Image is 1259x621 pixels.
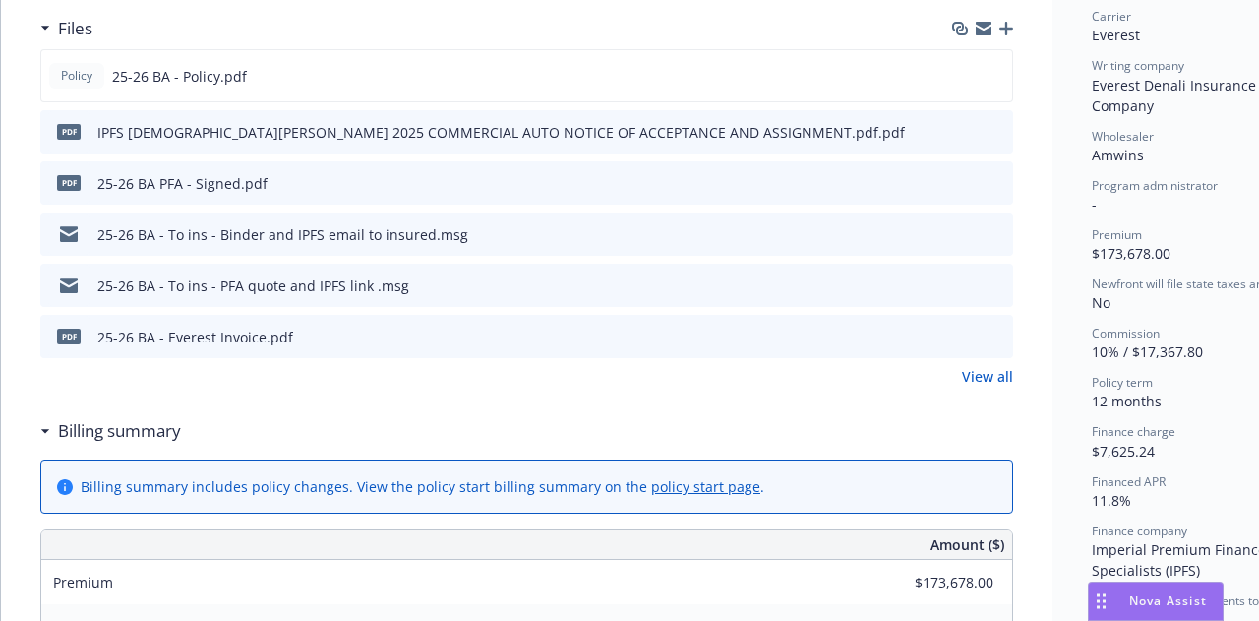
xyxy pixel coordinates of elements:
span: 10% / $17,367.80 [1092,342,1203,361]
span: pdf [57,329,81,343]
a: View all [962,366,1013,387]
span: 11.8% [1092,491,1131,510]
span: Policy term [1092,374,1153,391]
span: Policy [57,67,96,85]
button: download file [956,224,972,245]
div: Files [40,16,92,41]
span: Everest [1092,26,1140,44]
span: Amwins [1092,146,1144,164]
span: pdf [57,124,81,139]
a: policy start page [651,477,760,496]
button: download file [956,173,972,194]
span: $7,625.24 [1092,442,1155,461]
span: Program administrator [1092,177,1218,194]
span: Finance charge [1092,423,1175,440]
span: Premium [53,573,113,591]
span: pdf [57,175,81,190]
div: 25-26 BA - Everest Invoice.pdf [97,327,293,347]
div: Billing summary [40,418,181,444]
button: preview file [988,122,1005,143]
span: Premium [1092,226,1142,243]
button: preview file [988,173,1005,194]
div: 25-26 BA PFA - Signed.pdf [97,173,268,194]
span: - [1092,195,1097,214]
span: Amount ($) [930,534,1004,555]
div: 25-26 BA - To ins - PFA quote and IPFS link .msg [97,276,409,296]
input: 0.00 [877,568,1005,597]
span: Nova Assist [1129,592,1207,609]
button: download file [956,327,972,347]
button: preview file [987,66,1004,87]
span: 12 months [1092,392,1162,410]
span: 25-26 BA - Policy.pdf [112,66,247,87]
button: download file [956,276,972,296]
span: Wholesaler [1092,128,1154,145]
button: Nova Assist [1088,582,1224,621]
div: IPFS [DEMOGRAPHIC_DATA][PERSON_NAME] 2025 COMMERCIAL AUTO NOTICE OF ACCEPTANCE AND ASSIGNMENT.pdf... [97,122,905,143]
div: 25-26 BA - To ins - Binder and IPFS email to insured.msg [97,224,468,245]
div: Drag to move [1089,583,1113,620]
span: Writing company [1092,57,1184,74]
button: download file [956,122,972,143]
h3: Billing summary [58,418,181,444]
span: Finance company [1092,523,1187,539]
h3: Files [58,16,92,41]
button: download file [955,66,971,87]
span: $173,678.00 [1092,244,1170,263]
div: Billing summary includes policy changes. View the policy start billing summary on the . [81,476,764,497]
span: Commission [1092,325,1160,342]
span: Carrier [1092,8,1131,25]
button: preview file [988,327,1005,347]
button: preview file [988,276,1005,296]
button: preview file [988,224,1005,245]
span: No [1092,293,1110,312]
span: Financed APR [1092,473,1166,490]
